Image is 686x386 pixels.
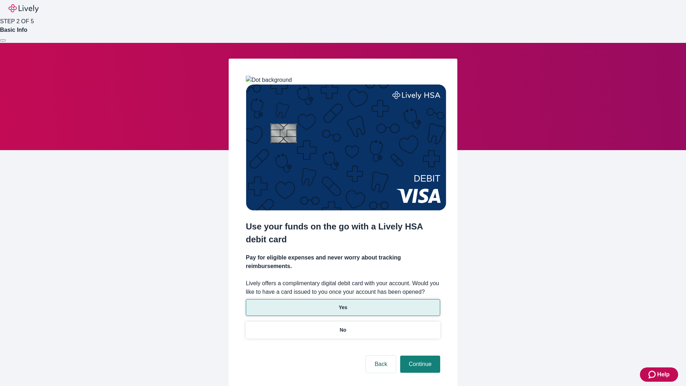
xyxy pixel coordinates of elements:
[648,370,657,379] svg: Zendesk support icon
[366,356,396,373] button: Back
[246,322,440,338] button: No
[640,367,678,382] button: Zendesk support iconHelp
[246,76,292,84] img: Dot background
[339,304,347,311] p: Yes
[246,253,440,271] h4: Pay for eligible expenses and never worry about tracking reimbursements.
[246,299,440,316] button: Yes
[246,84,446,211] img: Debit card
[246,279,440,296] label: Lively offers a complimentary digital debit card with your account. Would you like to have a card...
[340,326,347,334] p: No
[246,220,440,246] h2: Use your funds on the go with a Lively HSA debit card
[657,370,670,379] span: Help
[400,356,440,373] button: Continue
[9,4,39,13] img: Lively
